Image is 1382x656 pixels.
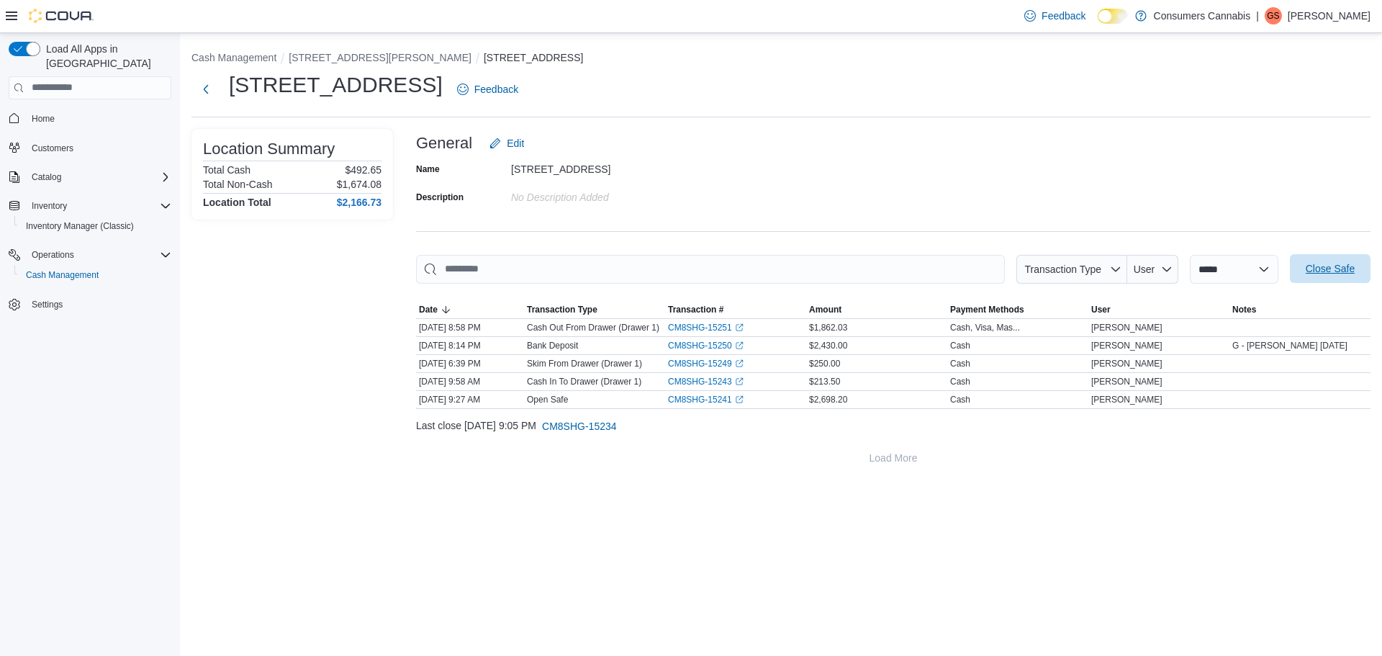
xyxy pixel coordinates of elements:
h6: Total Cash [203,164,250,176]
p: Skim From Drawer (Drawer 1) [527,358,642,369]
span: [PERSON_NAME] [1091,322,1162,333]
div: [DATE] 8:14 PM [416,337,524,354]
p: Cash In To Drawer (Drawer 1) [527,376,641,387]
button: Inventory [3,196,177,216]
span: $213.50 [809,376,840,387]
a: Home [26,110,60,127]
span: G - [PERSON_NAME] [DATE] [1232,340,1347,351]
svg: External link [735,359,744,368]
span: User [1091,304,1111,315]
button: [STREET_ADDRESS][PERSON_NAME] [289,52,471,63]
span: Date [419,304,438,315]
svg: External link [735,377,744,386]
p: $1,674.08 [337,179,381,190]
button: Transaction Type [524,301,665,318]
span: Inventory Manager (Classic) [20,217,171,235]
div: Cash, Visa, Mas... [950,322,1020,333]
div: [STREET_ADDRESS] [511,158,704,175]
h1: [STREET_ADDRESS] [229,71,443,99]
a: CM8SHG-15251External link [668,322,744,333]
span: Inventory [32,200,67,212]
img: Cova [29,9,94,23]
span: Edit [507,136,524,150]
span: [PERSON_NAME] [1091,376,1162,387]
button: Close Safe [1290,254,1370,283]
nav: Complex example [9,102,171,353]
button: User [1127,255,1178,284]
span: Amount [809,304,841,315]
span: Transaction Type [1024,264,1101,275]
button: Notes [1229,301,1370,318]
button: Amount [806,301,947,318]
a: CM8SHG-15241External link [668,394,744,405]
p: $492.65 [345,164,381,176]
button: [STREET_ADDRESS] [484,52,583,63]
span: Transaction Type [527,304,597,315]
div: [DATE] 6:39 PM [416,355,524,372]
span: Notes [1232,304,1256,315]
span: [PERSON_NAME] [1091,340,1162,351]
h4: Location Total [203,197,271,208]
button: Operations [26,246,80,264]
a: Inventory Manager (Classic) [20,217,140,235]
div: [DATE] 9:58 AM [416,373,524,390]
input: Dark Mode [1098,9,1128,24]
p: Cash Out From Drawer (Drawer 1) [527,322,659,333]
span: Load More [870,451,918,465]
a: Customers [26,140,79,157]
button: Load More [416,444,1370,472]
button: Payment Methods [947,301,1088,318]
span: Feedback [1042,9,1085,23]
p: [PERSON_NAME] [1288,7,1370,24]
span: Operations [26,246,171,264]
span: Catalog [32,171,61,183]
div: No Description added [511,186,704,203]
div: Cash [950,394,970,405]
h6: Total Non-Cash [203,179,273,190]
button: Transaction # [665,301,806,318]
span: Cash Management [26,269,99,281]
p: Consumers Cannabis [1154,7,1251,24]
div: Cash [950,376,970,387]
span: Cash Management [20,266,171,284]
div: Cash [950,340,970,351]
span: Home [26,109,171,127]
span: Operations [32,249,74,261]
span: Feedback [474,82,518,96]
span: GS [1267,7,1279,24]
span: Customers [32,143,73,154]
span: CM8SHG-15234 [542,419,617,433]
button: Edit [484,129,530,158]
p: Bank Deposit [527,340,578,351]
span: Customers [26,139,171,157]
button: CM8SHG-15234 [536,412,623,441]
a: Feedback [451,75,524,104]
span: Inventory Manager (Classic) [26,220,134,232]
button: Customers [3,138,177,158]
svg: External link [735,341,744,350]
button: Operations [3,245,177,265]
span: Settings [32,299,63,310]
a: CM8SHG-15250External link [668,340,744,351]
span: Catalog [26,169,171,186]
svg: External link [735,395,744,404]
a: Cash Management [20,266,104,284]
a: Settings [26,296,68,313]
button: Inventory [26,197,73,215]
div: Giovanni Siciliano [1265,7,1282,24]
button: Date [416,301,524,318]
div: Cash [950,358,970,369]
span: Settings [26,295,171,313]
span: Transaction # [668,304,723,315]
button: Inventory Manager (Classic) [14,216,177,236]
span: [PERSON_NAME] [1091,358,1162,369]
span: Inventory [26,197,171,215]
a: Feedback [1019,1,1091,30]
h4: $2,166.73 [337,197,381,208]
button: Cash Management [191,52,276,63]
button: Home [3,108,177,129]
span: $250.00 [809,358,840,369]
span: $2,698.20 [809,394,847,405]
label: Description [416,192,464,203]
